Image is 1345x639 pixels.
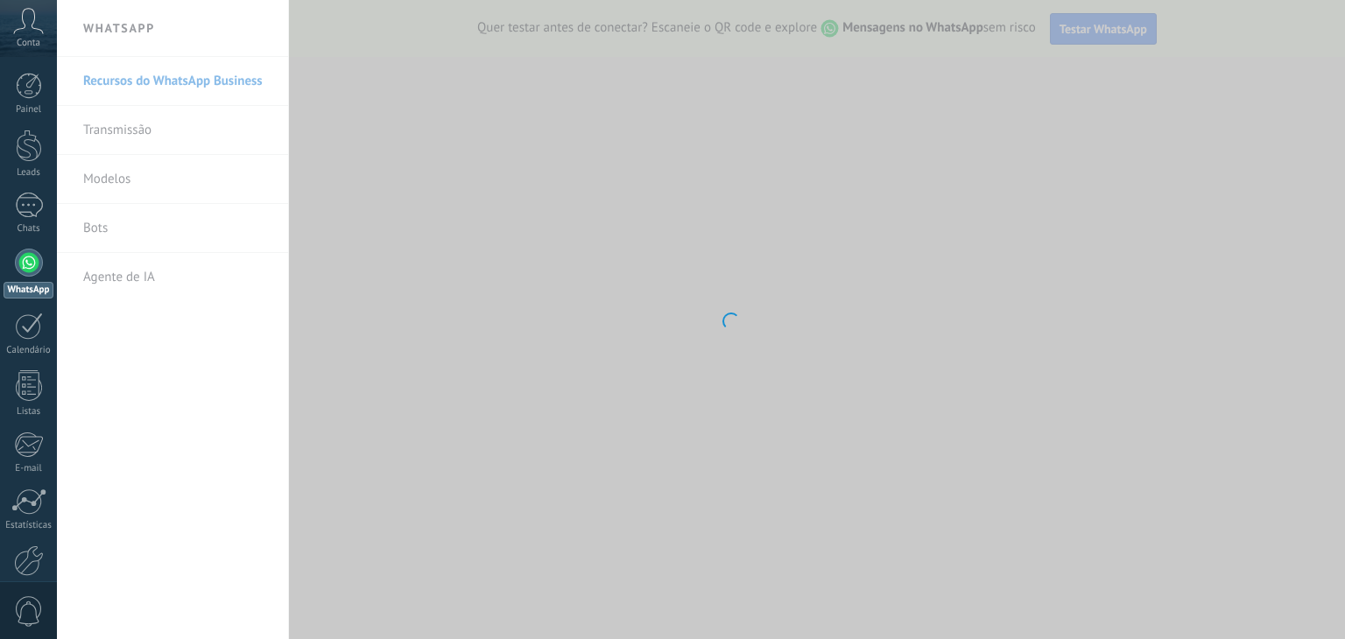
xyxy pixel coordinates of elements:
[4,406,54,418] div: Listas
[4,520,54,531] div: Estatísticas
[4,282,53,298] div: WhatsApp
[4,104,54,116] div: Painel
[4,345,54,356] div: Calendário
[4,167,54,179] div: Leads
[4,223,54,235] div: Chats
[4,463,54,474] div: E-mail
[17,38,40,49] span: Conta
